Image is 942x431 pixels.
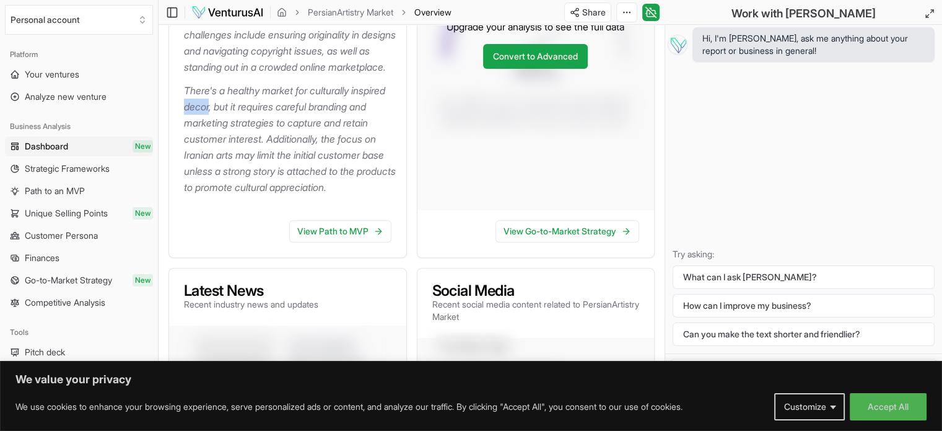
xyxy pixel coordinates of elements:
span: New [133,274,153,287]
p: Upgrade your analysis to see the full data [447,19,624,34]
span: Analyze new venture [25,91,107,103]
a: Strategic Frameworks [5,159,153,179]
button: What can I ask [PERSON_NAME]? [673,265,935,289]
div: Platform [5,45,153,64]
button: Can you make the text shorter and friendlier? [673,322,935,346]
h2: Work with [PERSON_NAME] [731,5,876,22]
a: View Go-to-Market Strategy [495,220,639,242]
span: Unique Selling Points [25,207,108,220]
button: Customize [774,393,845,420]
button: Select an organization [5,5,153,35]
a: Competitive Analysis [5,293,153,313]
span: Pitch deck [25,346,65,358]
span: Strategic Frameworks [25,162,110,175]
span: Overview [414,6,451,19]
p: Recent social media content related to PersianArtistry Market [432,298,640,323]
h3: Social Media [432,283,640,298]
span: Customer Persona [25,229,98,242]
a: Analyze new venture [5,87,153,107]
p: We value your privacy [15,372,927,387]
span: Share [582,6,606,19]
img: logo [191,5,264,20]
a: Your ventures [5,64,153,84]
button: How can I improve my business? [673,294,935,318]
div: Business Analysis [5,117,153,136]
div: Tools [5,322,153,342]
span: Dashboard [25,140,68,153]
p: Recent industry news and updates [184,298,318,311]
span: New [133,207,153,220]
span: Path to an MVP [25,185,85,197]
span: Go-to-Market Strategy [25,274,112,287]
a: Convert to Advanced [483,44,588,69]
p: Try asking: [673,248,935,260]
a: Finances [5,248,153,268]
span: Competitive Analysis [25,296,105,309]
span: Your ventures [25,68,79,81]
p: There's a healthy market for culturally inspired decor, but it requires careful branding and mark... [184,82,396,195]
nav: breadcrumb [277,6,451,19]
button: Accept All [850,393,927,420]
p: We use cookies to enhance your browsing experience, serve personalized ads or content, and analyz... [15,399,683,414]
a: Unique Selling PointsNew [5,203,153,223]
a: Path to an MVP [5,181,153,201]
span: Hi, I'm [PERSON_NAME], ask me anything about your report or business in general! [702,32,925,57]
a: PersianArtistry Market [308,6,393,19]
a: Customer Persona [5,226,153,246]
span: Finances [25,252,59,264]
a: DashboardNew [5,136,153,156]
h3: Latest News [184,283,318,298]
span: New [133,140,153,153]
a: Go-to-Market StrategyNew [5,270,153,290]
button: Share [564,2,611,22]
img: Vera [668,35,687,55]
a: Pitch deck [5,342,153,362]
a: View Path to MVP [289,220,391,242]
